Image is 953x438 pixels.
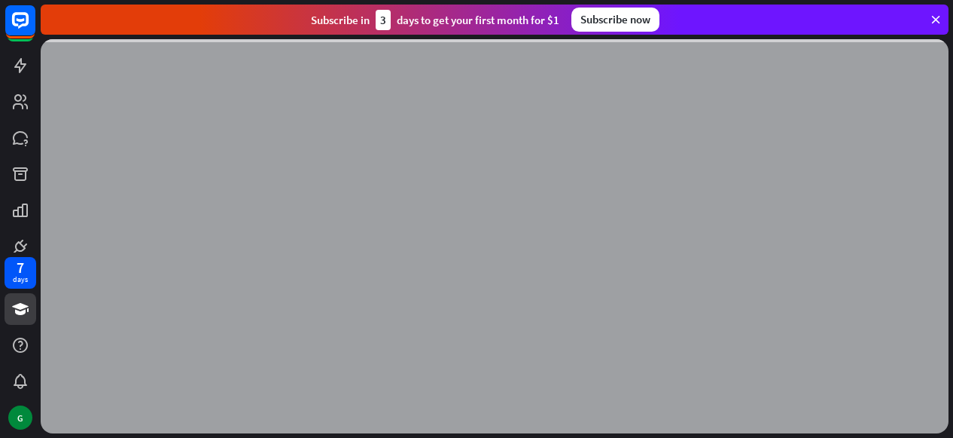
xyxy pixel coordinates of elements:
[376,10,391,30] div: 3
[5,257,36,289] a: 7 days
[311,10,559,30] div: Subscribe in days to get your first month for $1
[571,8,659,32] div: Subscribe now
[8,406,32,430] div: G
[17,261,24,274] div: 7
[13,274,28,285] div: days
